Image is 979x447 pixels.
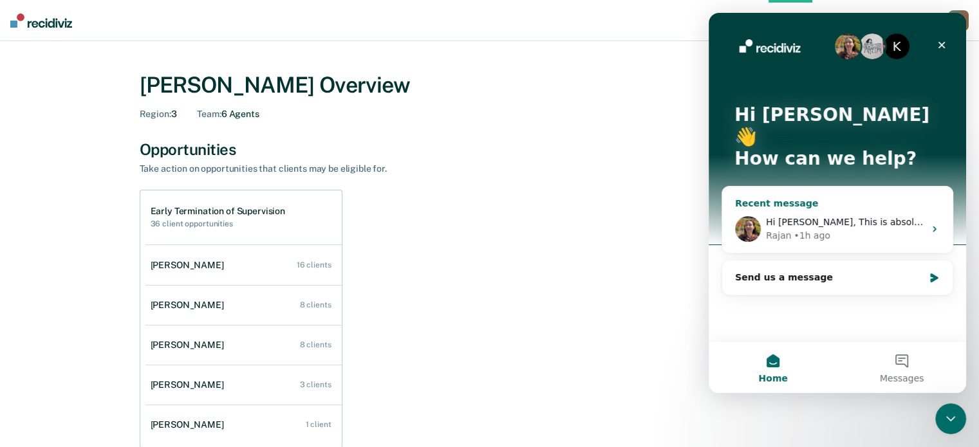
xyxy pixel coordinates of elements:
[13,247,245,282] div: Send us a message
[145,247,342,284] a: [PERSON_NAME] 16 clients
[140,72,840,98] div: [PERSON_NAME] Overview
[300,300,331,309] div: 8 clients
[300,340,331,349] div: 8 clients
[171,361,216,370] span: Messages
[151,300,229,311] div: [PERSON_NAME]
[57,216,82,230] div: Rajan
[300,380,331,389] div: 3 clients
[935,403,966,434] iframe: Intercom live chat
[26,258,215,271] div: Send us a message
[10,14,72,28] img: Recidiviz
[145,327,342,363] a: [PERSON_NAME] 8 clients
[85,216,122,230] div: • 1h ago
[140,109,177,120] div: 3
[151,419,229,430] div: [PERSON_NAME]
[140,109,171,119] span: Region :
[197,109,221,119] span: Team :
[709,13,966,393] iframe: Intercom live chat
[197,109,259,120] div: 6 Agents
[297,260,331,269] div: 16 clients
[151,340,229,351] div: [PERSON_NAME]
[140,140,840,159] div: Opportunities
[221,21,245,44] div: Close
[151,219,286,228] h2: 36 client opportunities
[145,287,342,324] a: [PERSON_NAME] 8 clients
[50,361,79,370] span: Home
[948,10,969,31] button: DJ
[140,163,590,174] div: Take action on opportunities that clients may be eligible for.
[151,206,286,217] h1: Early Termination of Supervision
[129,329,257,380] button: Messages
[151,379,229,390] div: [PERSON_NAME]
[948,10,969,31] div: D J
[145,406,342,443] a: [PERSON_NAME] 1 client
[151,260,229,271] div: [PERSON_NAME]
[305,420,331,429] div: 1 client
[145,367,342,403] a: [PERSON_NAME] 3 clients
